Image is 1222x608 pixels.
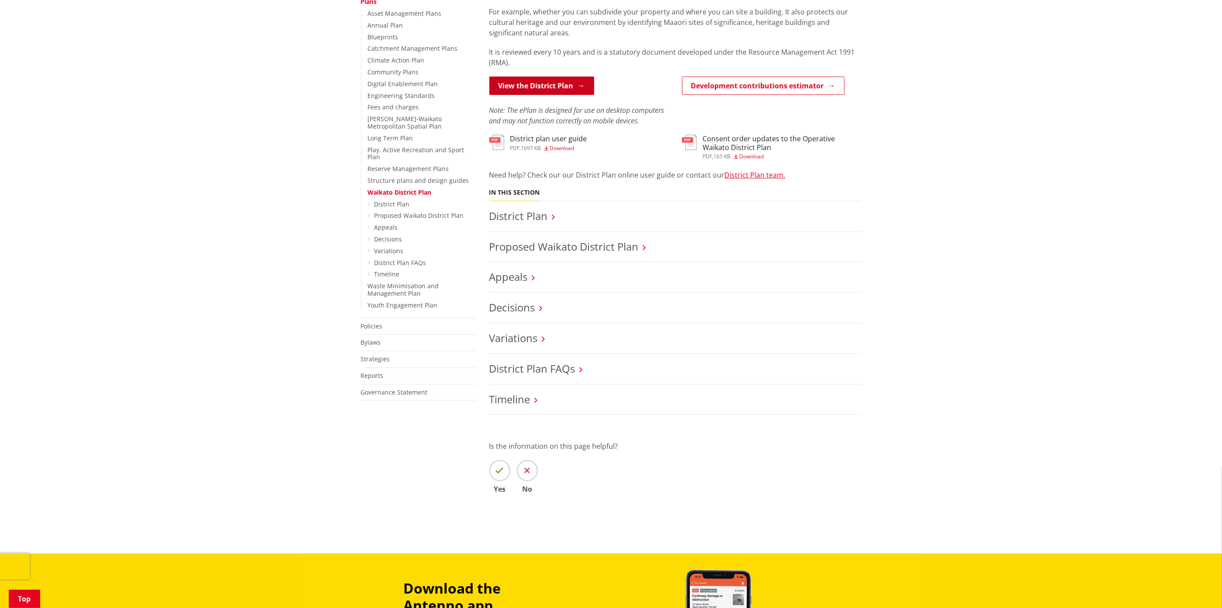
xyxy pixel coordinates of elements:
[510,146,587,151] div: ,
[489,77,594,95] a: View the District Plan
[374,247,404,255] a: Variations
[368,44,458,52] a: Catchment Management Plans
[368,176,469,185] a: Structure plans and design guides
[703,154,862,159] div: ,
[368,103,419,111] a: Fees and charges
[368,68,419,76] a: Community Plans
[374,211,464,220] a: Proposed Waikato District Plan
[1182,571,1213,603] iframe: Messenger Launcher
[374,200,410,208] a: District Plan
[703,153,713,160] span: pdf
[489,170,862,180] p: Need help? Check our our District Plan online user guide or contact our
[517,486,538,493] span: No
[489,269,528,284] a: Appeals
[374,223,398,231] a: Appeals
[510,135,587,143] h3: District plan user guide
[368,115,442,130] a: [PERSON_NAME]-Waikato Metropolitan Spatial Plan
[489,189,540,196] h5: In this section
[489,47,862,68] p: It is reviewed every 10 years and is a statutory document developed under the Resource Management...
[510,144,520,152] span: pdf
[368,146,464,161] a: Play, Active Recreation and Sport Plan
[682,135,862,159] a: Consent order updates to the Operative Waikato District Plan pdf,165 KB Download
[361,322,383,330] a: Policies
[740,153,764,160] span: Download
[489,209,548,223] a: District Plan
[374,270,400,278] a: Timeline
[374,259,426,267] a: District Plan FAQs
[703,135,862,151] h3: Consent order updates to the Operative Waikato District Plan
[368,9,442,17] a: Asset Management Plans
[489,392,530,406] a: Timeline
[374,235,402,243] a: Decisions
[368,134,413,142] a: Long Term Plan
[489,331,538,345] a: Variations
[725,170,786,180] a: District Plan team.
[368,188,432,196] a: Waikato District Plan
[9,590,40,608] a: Top
[489,105,665,126] em: Note: The ePlan is designed for use on desktop computers and may not function correctly on mobile...
[682,77,845,95] a: Development contributions estimator
[368,301,438,309] a: Youth Engagement Plan
[682,135,697,150] img: document-pdf.svg
[368,91,435,100] a: Engineering Standards
[489,441,862,451] p: Is the information on this page helpful?
[489,486,510,493] span: Yes
[368,33,398,41] a: Blueprints
[368,21,403,29] a: Annual Plan
[361,355,390,363] a: Strategies
[361,388,428,396] a: Governance Statement
[550,144,575,152] span: Download
[368,56,425,64] a: Climate Action Plan
[489,135,504,150] img: document-pdf.svg
[489,361,575,376] a: District Plan FAQs
[521,144,541,152] span: 1697 KB
[368,282,439,297] a: Waste Minimisation and Management Plan
[368,164,449,173] a: Reserve Management Plans
[489,300,535,314] a: Decisions
[489,135,587,150] a: District plan user guide pdf,1697 KB Download
[361,338,381,346] a: Bylaws
[368,80,438,88] a: Digital Enablement Plan
[714,153,731,160] span: 165 KB
[361,371,384,380] a: Reports
[489,239,639,254] a: Proposed Waikato District Plan
[489,7,862,38] p: For example, whether you can subdivide your property and where you can site a building. It also p...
